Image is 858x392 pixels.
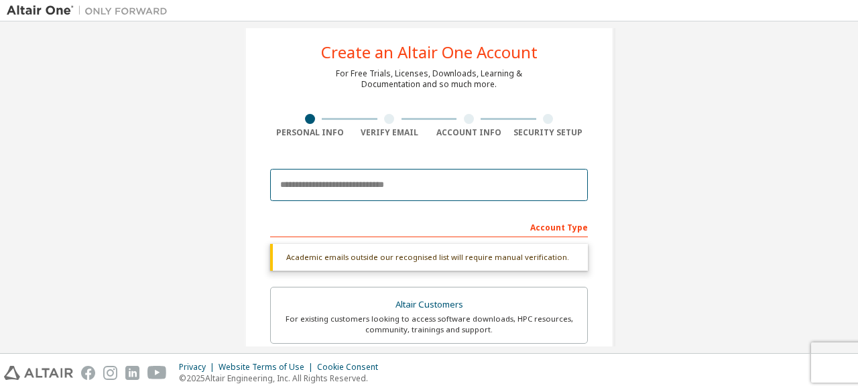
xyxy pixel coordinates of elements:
[321,44,538,60] div: Create an Altair One Account
[317,362,386,373] div: Cookie Consent
[350,127,430,138] div: Verify Email
[179,373,386,384] p: © 2025 Altair Engineering, Inc. All Rights Reserved.
[103,366,117,380] img: instagram.svg
[179,362,219,373] div: Privacy
[147,366,167,380] img: youtube.svg
[7,4,174,17] img: Altair One
[81,366,95,380] img: facebook.svg
[509,127,589,138] div: Security Setup
[4,366,73,380] img: altair_logo.svg
[270,216,588,237] div: Account Type
[279,314,579,335] div: For existing customers looking to access software downloads, HPC resources, community, trainings ...
[270,127,350,138] div: Personal Info
[429,127,509,138] div: Account Info
[279,296,579,314] div: Altair Customers
[336,68,522,90] div: For Free Trials, Licenses, Downloads, Learning & Documentation and so much more.
[125,366,139,380] img: linkedin.svg
[270,244,588,271] div: Academic emails outside our recognised list will require manual verification.
[219,362,317,373] div: Website Terms of Use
